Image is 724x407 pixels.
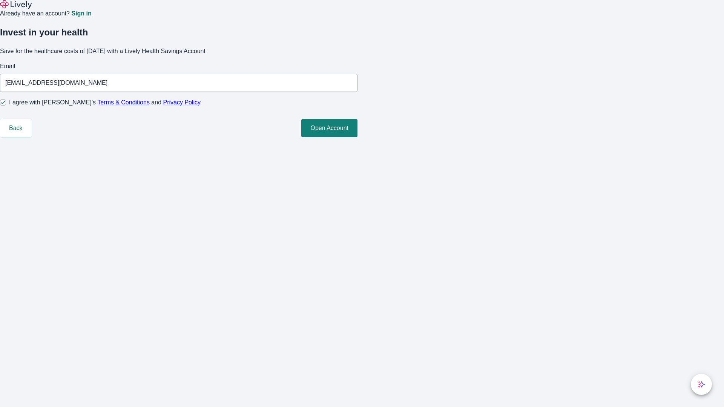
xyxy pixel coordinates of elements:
a: Terms & Conditions [97,99,150,106]
button: chat [691,374,712,395]
svg: Lively AI Assistant [698,381,705,388]
button: Open Account [301,119,357,137]
a: Privacy Policy [163,99,201,106]
a: Sign in [71,11,91,17]
span: I agree with [PERSON_NAME]’s and [9,98,201,107]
